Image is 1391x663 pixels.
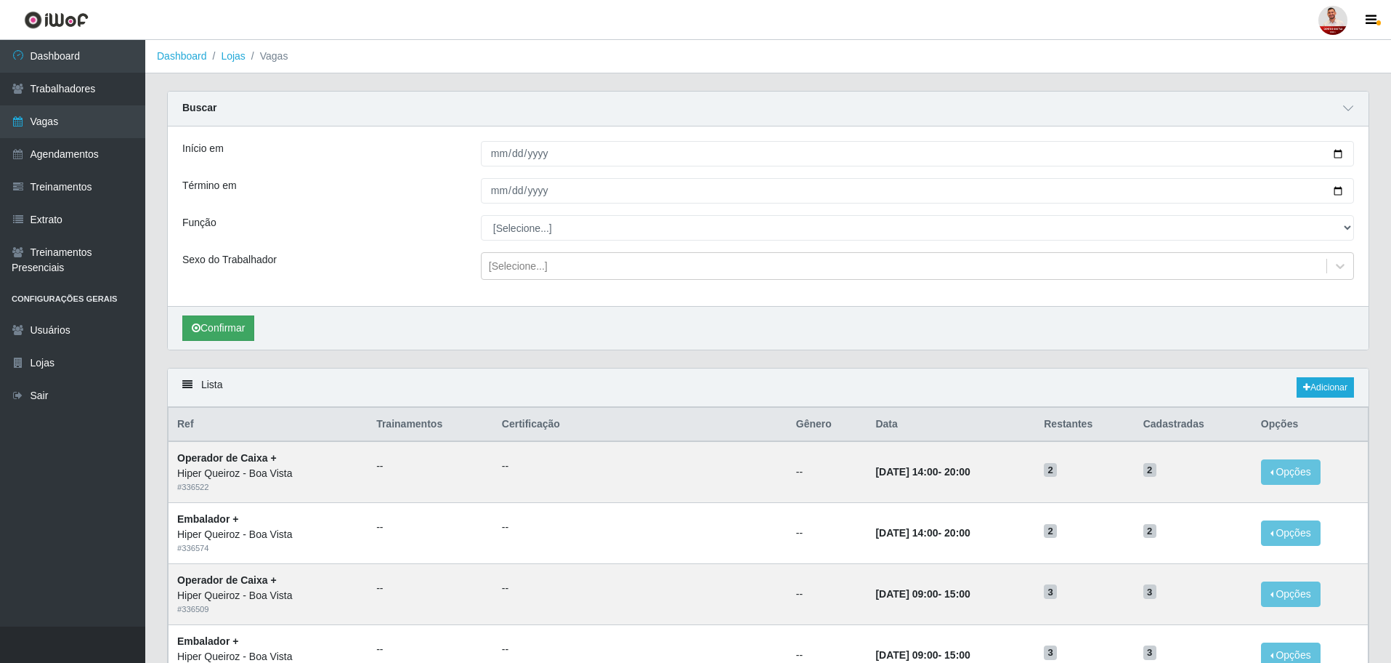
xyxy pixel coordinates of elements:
td: -- [787,563,867,624]
strong: - [875,527,970,539]
a: Dashboard [157,50,207,62]
label: Função [182,215,216,230]
ul: -- [502,520,779,535]
strong: Embalador + [177,635,238,647]
a: Lojas [221,50,245,62]
time: 20:00 [944,466,970,478]
button: Confirmar [182,316,254,341]
ul: -- [502,459,779,474]
button: Opções [1261,521,1321,546]
th: Ref [169,408,368,442]
th: Cadastradas [1135,408,1252,442]
time: 20:00 [944,527,970,539]
time: 15:00 [944,588,970,600]
time: [DATE] 09:00 [875,588,938,600]
span: 3 [1143,584,1156,599]
button: Opções [1261,582,1321,607]
th: Data [867,408,1035,442]
strong: Operador de Caixa + [177,452,277,464]
nav: breadcrumb [145,40,1391,73]
strong: Buscar [182,102,216,113]
div: Hiper Queiroz - Boa Vista [177,588,359,603]
input: 00/00/0000 [481,141,1354,166]
td: -- [787,503,867,564]
ul: -- [376,520,484,535]
time: [DATE] 14:00 [875,466,938,478]
ul: -- [376,642,484,657]
th: Opções [1252,408,1368,442]
ul: -- [502,642,779,657]
label: Sexo do Trabalhador [182,252,277,268]
span: 2 [1044,524,1057,539]
strong: - [875,466,970,478]
th: Trainamentos [368,408,493,442]
time: 15:00 [944,649,970,661]
button: Opções [1261,459,1321,485]
div: [Selecione...] [489,259,548,274]
th: Certificação [493,408,787,442]
ul: -- [502,581,779,596]
img: CoreUI Logo [24,11,89,29]
a: Adicionar [1297,377,1354,398]
strong: - [875,649,970,661]
strong: - [875,588,970,600]
div: Lista [168,369,1368,407]
span: 2 [1143,524,1156,539]
div: Hiper Queiroz - Boa Vista [177,466,359,481]
li: Vagas [246,49,288,64]
span: 3 [1044,646,1057,660]
span: 3 [1143,646,1156,660]
label: Início em [182,141,224,156]
th: Gênero [787,408,867,442]
span: 2 [1044,463,1057,478]
div: # 336574 [177,542,359,555]
ul: -- [376,581,484,596]
div: # 336522 [177,481,359,494]
span: 3 [1044,584,1057,599]
ul: -- [376,459,484,474]
strong: Embalador + [177,513,238,525]
strong: Operador de Caixa + [177,574,277,586]
time: [DATE] 14:00 [875,527,938,539]
th: Restantes [1035,408,1134,442]
label: Término em [182,178,237,193]
span: 2 [1143,463,1156,478]
input: 00/00/0000 [481,178,1354,204]
td: -- [787,441,867,502]
div: # 336509 [177,603,359,616]
div: Hiper Queiroz - Boa Vista [177,527,359,542]
time: [DATE] 09:00 [875,649,938,661]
